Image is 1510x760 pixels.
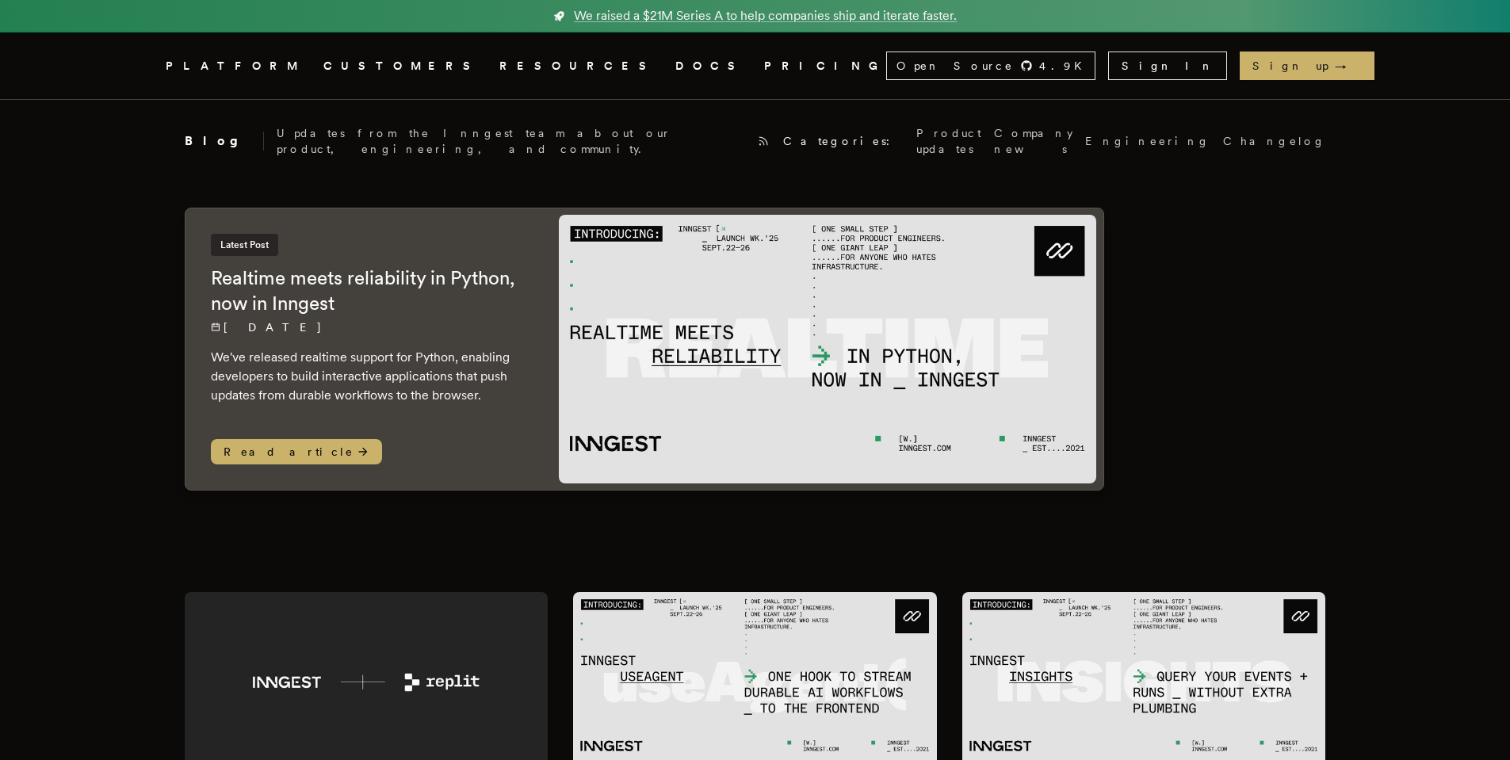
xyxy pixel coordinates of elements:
a: Sign In [1108,52,1227,80]
a: Engineering [1085,133,1210,149]
p: We've released realtime support for Python, enabling developers to build interactive applications... [211,348,527,405]
button: PLATFORM [166,56,304,76]
span: Latest Post [211,234,278,256]
a: DOCS [675,56,745,76]
img: Featured image for Realtime meets reliability in Python, now in Inngest blog post [559,215,1097,483]
a: Sign up [1240,52,1374,80]
a: Changelog [1223,133,1326,149]
a: Product updates [916,125,981,157]
p: [DATE] [211,319,527,335]
p: Updates from the Inngest team about our product, engineering, and community. [277,125,745,157]
span: Open Source [896,58,1014,74]
a: Latest PostRealtime meets reliability in Python, now in Inngest[DATE] We've released realtime sup... [185,208,1104,491]
nav: Global [121,32,1390,99]
span: 4.9 K [1039,58,1091,74]
a: Company news [994,125,1072,157]
span: → [1335,58,1362,74]
a: PRICING [764,56,886,76]
a: CUSTOMERS [323,56,480,76]
h2: Realtime meets reliability in Python, now in Inngest [211,265,527,316]
button: RESOURCES [499,56,656,76]
h2: Blog [185,132,264,151]
span: We raised a $21M Series A to help companies ship and iterate faster. [574,6,957,25]
span: Categories: [783,133,904,149]
span: Read article [211,439,382,464]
